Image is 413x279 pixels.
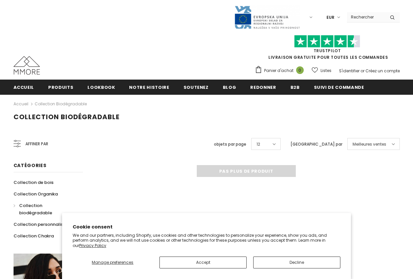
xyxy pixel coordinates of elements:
span: Collection Organika [14,191,58,197]
a: Accueil [14,100,28,108]
span: soutenez [184,84,209,90]
span: Lookbook [87,84,115,90]
label: objets par page [214,141,246,148]
span: Manage preferences [92,260,133,265]
a: Collection Organika [14,188,58,200]
a: TrustPilot [314,48,341,53]
a: Collection biodégradable [14,200,76,219]
a: S'identifier [339,68,360,74]
span: 0 [296,66,304,74]
button: Accept [159,257,247,268]
a: Collection de bois [14,177,53,188]
span: Panier d'achat [264,67,293,74]
span: Collection biodégradable [14,112,120,122]
span: Notre histoire [129,84,169,90]
a: Collection biodégradable [35,101,87,107]
span: LIVRAISON GRATUITE POUR TOUTES LES COMMANDES [255,38,400,60]
button: Decline [253,257,340,268]
span: Listes [321,67,331,74]
a: Lookbook [87,80,115,94]
a: Accueil [14,80,34,94]
h2: Cookie consent [73,224,341,230]
a: Créez un compte [365,68,400,74]
span: Catégories [14,162,47,169]
span: Collection biodégradable [19,202,52,216]
img: Faites confiance aux étoiles pilotes [294,35,360,48]
a: Notre histoire [129,80,169,94]
a: Blog [223,80,236,94]
span: Suivi de commande [314,84,364,90]
a: Suivi de commande [314,80,364,94]
span: 12 [257,141,260,148]
span: Collection de bois [14,179,53,186]
span: EUR [327,14,334,21]
a: Javni Razpis [234,14,300,20]
img: Cas MMORE [14,56,40,75]
a: Privacy Policy [79,243,106,248]
label: [GEOGRAPHIC_DATA] par [291,141,342,148]
a: Panier d'achat 0 [255,66,307,76]
img: Javni Razpis [234,5,300,29]
button: Manage preferences [73,257,153,268]
span: Meilleures ventes [353,141,386,148]
span: Accueil [14,84,34,90]
a: soutenez [184,80,209,94]
span: Collection personnalisée [14,221,68,227]
a: Produits [48,80,73,94]
p: We and our partners, including Shopify, use cookies and other technologies to personalize your ex... [73,233,341,248]
a: Collection personnalisée [14,219,68,230]
span: Blog [223,84,236,90]
span: Redonner [250,84,276,90]
a: Redonner [250,80,276,94]
span: Collection Chakra [14,233,54,239]
span: B2B [291,84,300,90]
a: Collection Chakra [14,230,54,242]
span: Produits [48,84,73,90]
a: B2B [291,80,300,94]
span: or [361,68,364,74]
span: Affiner par [25,140,48,148]
a: Listes [312,65,331,76]
input: Search Site [347,12,385,22]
